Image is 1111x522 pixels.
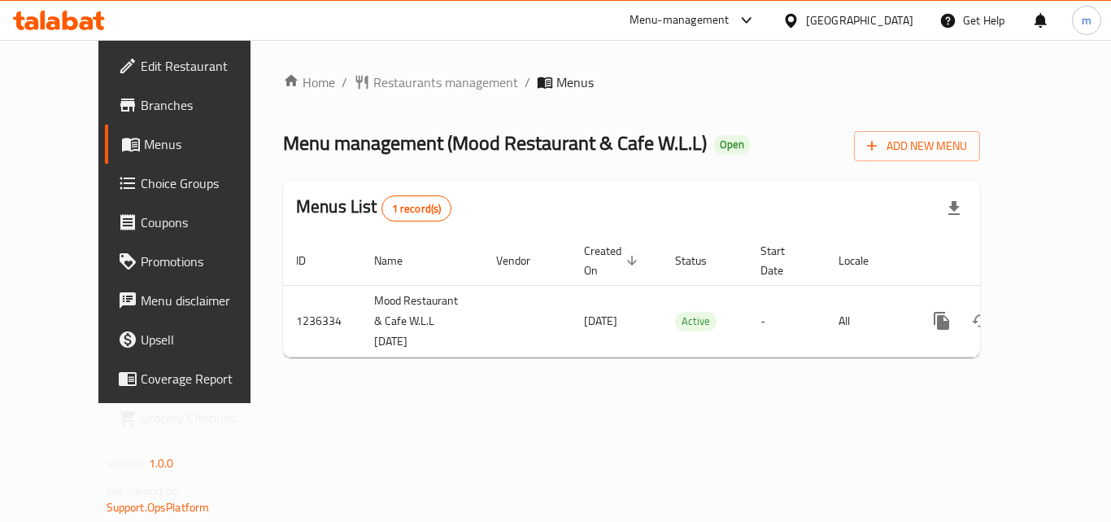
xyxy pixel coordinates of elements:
[496,251,551,270] span: Vendor
[283,125,707,161] span: Menu management ( Mood Restaurant & Cafe W.L.L )
[826,285,909,357] td: All
[713,135,751,155] div: Open
[713,138,751,151] span: Open
[675,312,717,331] div: Active
[361,285,483,357] td: Mood Restaurant & Cafe W.L.L [DATE]
[105,359,284,398] a: Coverage Report
[675,312,717,331] span: Active
[105,203,284,242] a: Coupons
[839,251,890,270] span: Locale
[373,72,518,92] span: Restaurants management
[107,453,146,474] span: Version:
[141,173,271,193] span: Choice Groups
[961,301,1000,340] button: Change Status
[283,72,980,92] nav: breadcrumb
[806,11,913,29] div: [GEOGRAPHIC_DATA]
[922,301,961,340] button: more
[374,251,424,270] span: Name
[382,201,451,217] span: 1 record(s)
[854,131,980,161] button: Add New Menu
[141,213,271,232] span: Coupons
[630,11,730,30] div: Menu-management
[105,281,284,320] a: Menu disclaimer
[584,241,643,280] span: Created On
[144,134,271,154] span: Menus
[105,320,284,359] a: Upsell
[141,330,271,349] span: Upsell
[105,46,284,86] a: Edit Restaurant
[107,497,210,518] a: Support.OpsPlatform
[105,242,284,281] a: Promotions
[675,251,728,270] span: Status
[141,408,271,428] span: Grocery Checklist
[107,480,181,502] span: Get support on:
[296,195,451,222] h2: Menus List
[105,125,284,164] a: Menus
[141,369,271,388] span: Coverage Report
[141,56,271,76] span: Edit Restaurant
[342,72,347,92] li: /
[141,95,271,115] span: Branches
[283,285,361,357] td: 1236334
[867,136,967,156] span: Add New Menu
[909,236,1091,286] th: Actions
[283,72,335,92] a: Home
[149,453,174,474] span: 1.0.0
[747,285,826,357] td: -
[105,86,284,125] a: Branches
[141,252,271,271] span: Promotions
[556,72,594,92] span: Menus
[105,164,284,203] a: Choice Groups
[1082,11,1091,29] span: m
[141,291,271,310] span: Menu disclaimer
[381,195,452,222] div: Total records count
[283,236,1091,358] table: enhanced table
[760,241,806,280] span: Start Date
[105,398,284,437] a: Grocery Checklist
[935,189,974,228] div: Export file
[584,310,617,331] span: [DATE]
[354,72,518,92] a: Restaurants management
[296,251,327,270] span: ID
[525,72,530,92] li: /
